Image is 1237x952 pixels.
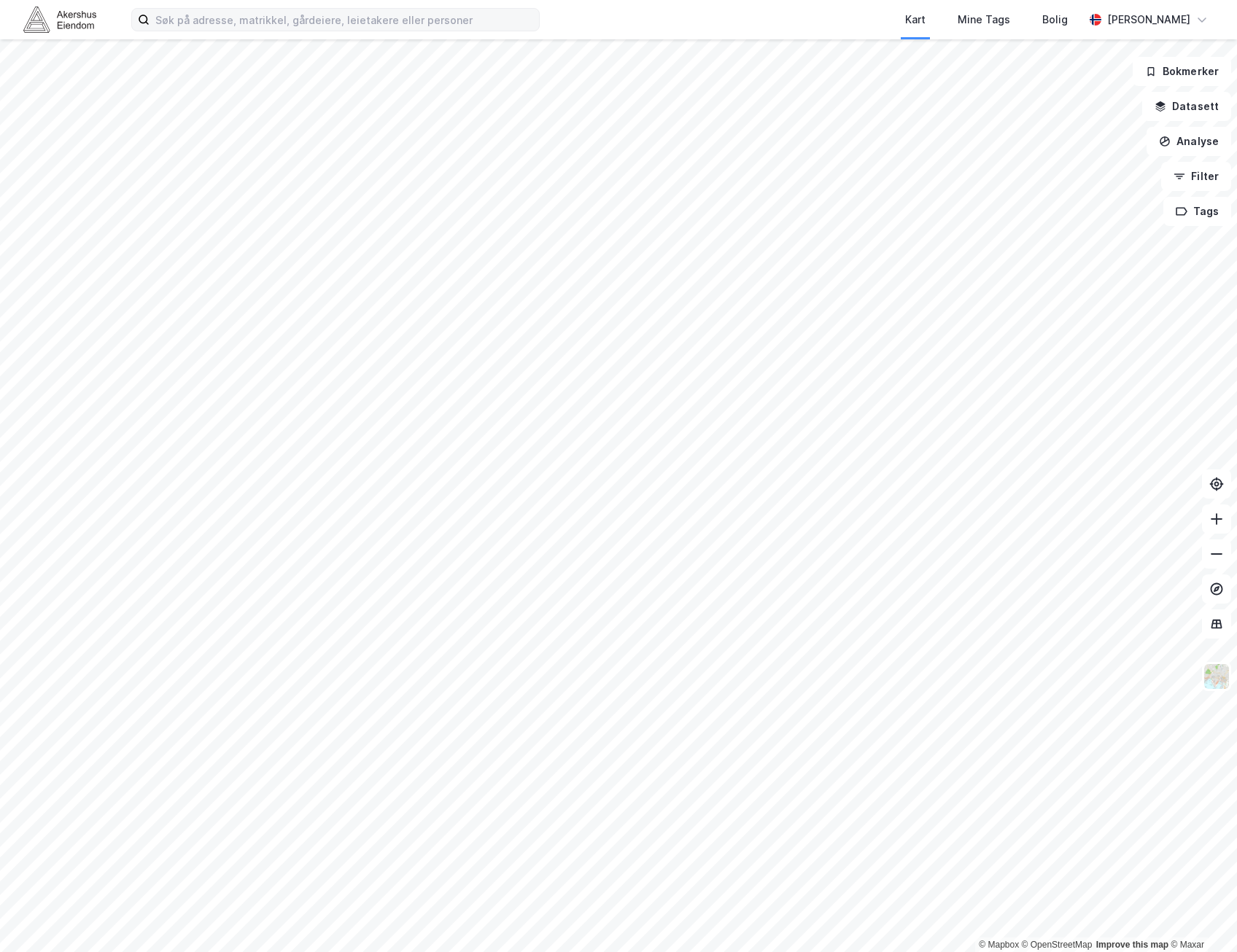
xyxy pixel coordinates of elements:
iframe: Chat Widget [1164,882,1237,952]
a: Mapbox [979,940,1019,950]
div: [PERSON_NAME] [1107,11,1190,28]
div: Mine Tags [958,11,1010,28]
div: Bolig [1042,11,1068,28]
div: Kontrollprogram for chat [1164,882,1237,952]
button: Bokmerker [1133,57,1231,86]
img: akershus-eiendom-logo.9091f326c980b4bce74ccdd9f866810c.svg [23,7,96,32]
img: Z [1203,663,1230,690]
button: Analyse [1147,127,1231,156]
div: Kart [905,11,926,28]
a: OpenStreetMap [1022,940,1093,950]
button: Tags [1163,197,1231,226]
button: Filter [1161,162,1231,191]
button: Datasett [1142,92,1231,121]
a: Improve this map [1096,940,1168,950]
input: Søk på adresse, matrikkel, gårdeiere, leietakere eller personer [150,9,539,31]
